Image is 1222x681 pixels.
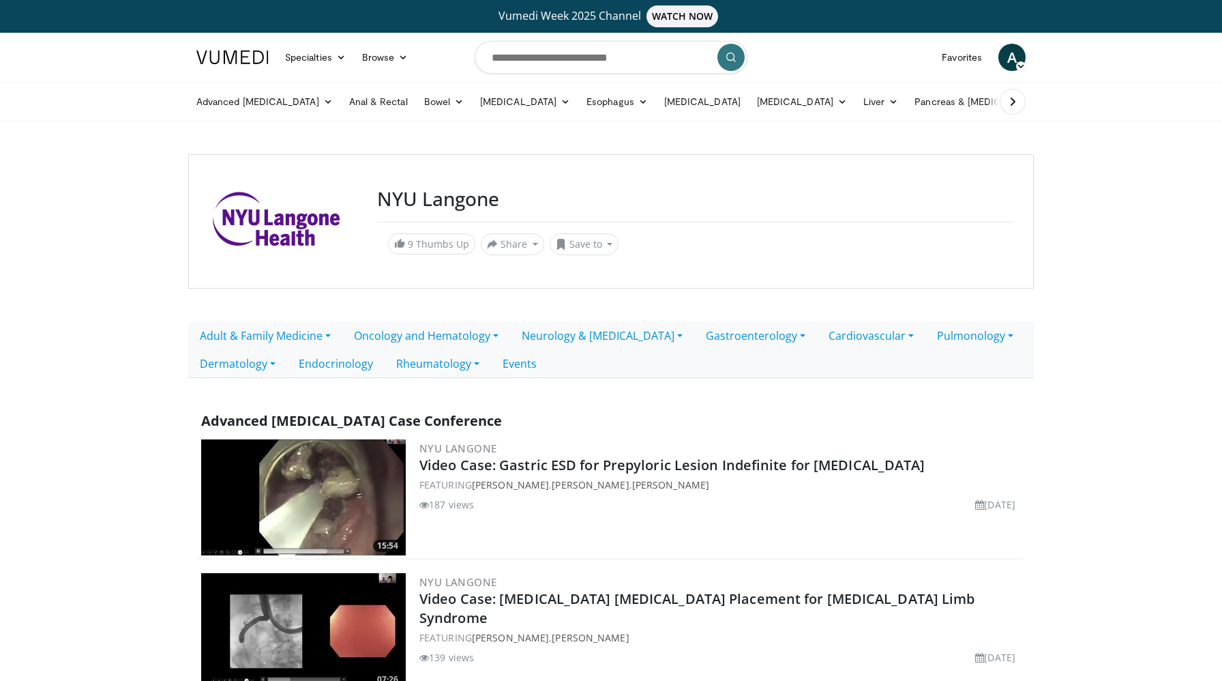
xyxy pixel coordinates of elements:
div: FEATURING , , [419,478,1021,492]
li: 139 views [419,650,474,665]
span: Advanced [MEDICAL_DATA] Case Conference [201,411,502,430]
a: Browse [354,44,417,71]
a: Dermatology [188,349,287,378]
a: Video Case: Gastric ESD for Prepyloric Lesion Indefinite for [MEDICAL_DATA] [419,456,925,474]
a: Neurology & [MEDICAL_DATA] [510,321,694,350]
div: FEATURING , [419,631,1021,645]
a: [PERSON_NAME] [472,631,549,644]
li: [DATE] [975,497,1015,512]
a: NYU Langone [419,575,496,589]
img: 5b46272e-26fc-4525-9446-dffb9dd3e598.300x170_q85_crop-smart_upscale.jpg [201,439,406,555]
img: VuMedi Logo [196,50,269,64]
span: 9 [408,237,413,250]
a: Events [491,349,548,378]
a: 9 Thumbs Up [388,233,475,255]
a: [PERSON_NAME] [552,478,629,491]
a: Pulmonology [925,321,1025,350]
a: [MEDICAL_DATA] [472,88,578,115]
a: Anal & Rectal [341,88,416,115]
button: Share [481,233,544,255]
a: Bowel [416,88,472,115]
a: Rheumatology [385,349,491,378]
li: 187 views [419,497,474,512]
li: [DATE] [975,650,1015,665]
a: [MEDICAL_DATA] [749,88,855,115]
a: 15:54 [201,439,406,555]
a: Esophagus [578,88,656,115]
a: [PERSON_NAME] [552,631,629,644]
a: Endocrinology [287,349,385,378]
span: WATCH NOW [646,5,719,27]
a: Liver [855,88,906,115]
a: Vumedi Week 2025 ChannelWATCH NOW [198,5,1024,27]
a: Cardiovascular [817,321,925,350]
h3: NYU Langone [377,188,1014,211]
a: [MEDICAL_DATA] [656,88,749,115]
a: Video Case: [MEDICAL_DATA] [MEDICAL_DATA] Placement for [MEDICAL_DATA] Limb Syndrome [419,590,975,627]
a: A [998,44,1026,71]
button: Save to [550,233,619,255]
a: Adult & Family Medicine [188,321,342,350]
span: 15:54 [373,540,402,552]
a: Advanced [MEDICAL_DATA] [188,88,341,115]
a: Gastroenterology [694,321,817,350]
a: Pancreas & [MEDICAL_DATA] [906,88,1066,115]
a: Favorites [934,44,990,71]
a: [PERSON_NAME] [632,478,709,491]
a: Oncology and Hematology [342,321,510,350]
a: NYU Langone [419,441,496,455]
a: Specialties [277,44,354,71]
a: [PERSON_NAME] [472,478,549,491]
input: Search topics, interventions [475,41,747,74]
